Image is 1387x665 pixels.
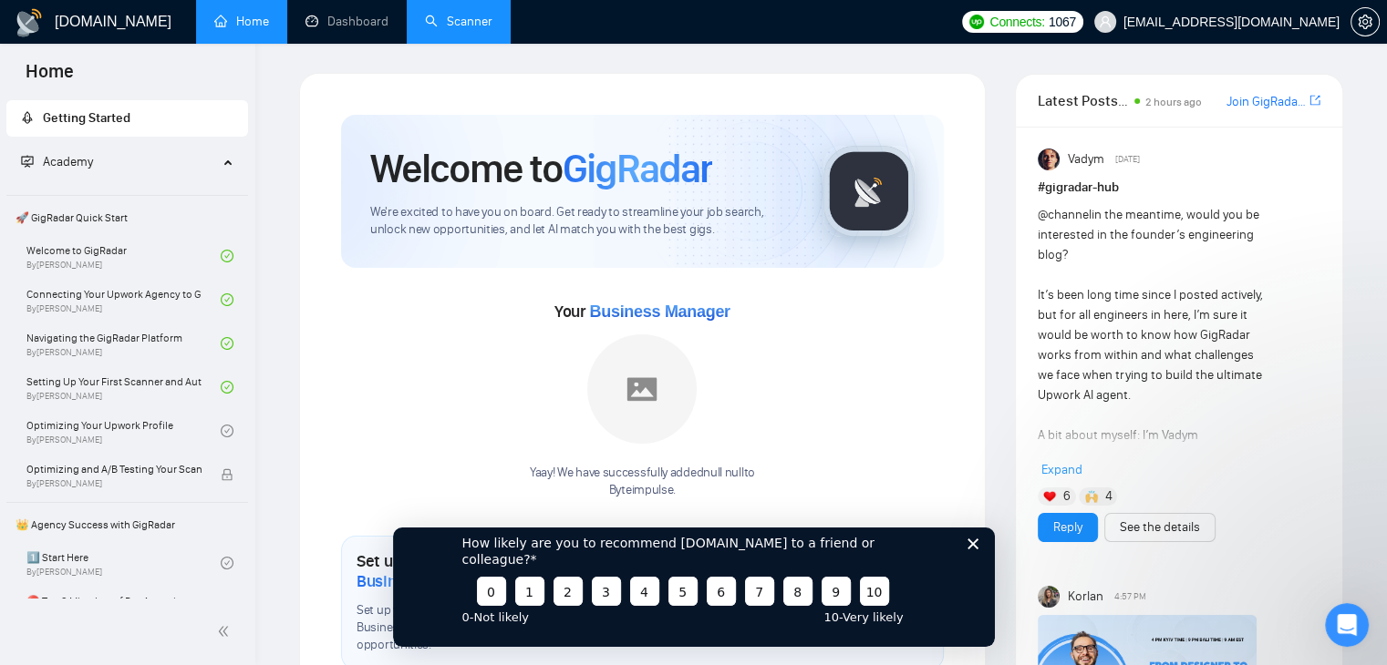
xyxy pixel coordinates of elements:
[1063,487,1071,506] span: 6
[8,506,246,543] span: 👑 Agency Success with GigRadar
[26,592,202,610] span: ⛔ Top 3 Mistakes of Pro Agencies
[221,468,233,481] span: lock
[305,14,388,29] a: dashboardDashboard
[1038,207,1092,222] span: @channel
[1114,588,1146,605] span: 4:57 PM
[370,144,712,193] h1: Welcome to
[1038,513,1098,542] button: Reply
[21,111,34,124] span: rocket
[221,557,233,569] span: check-circle
[221,337,233,350] span: check-circle
[589,302,730,321] span: Business Manager
[1067,587,1102,607] span: Korlan
[563,144,712,193] span: GigRadar
[357,551,671,591] h1: Set up your Country-Specific
[1041,462,1082,477] span: Expand
[21,155,34,168] span: fund-projection-screen
[26,478,202,489] span: By [PERSON_NAME]
[26,367,221,407] a: Setting Up Your First Scanner and Auto-BidderBy[PERSON_NAME]
[1325,603,1369,647] iframe: Intercom live chat
[221,381,233,394] span: check-circle
[26,280,221,320] a: Connecting Your Upwork Agency to GigRadarBy[PERSON_NAME]
[26,460,202,478] span: Optimizing and A/B Testing Your Scanner for Better Results
[217,622,235,640] span: double-left
[1145,96,1202,108] span: 2 hours ago
[1351,7,1380,36] button: setting
[221,425,233,437] span: check-circle
[1038,89,1129,112] span: Latest Posts from the GigRadar Community
[530,465,755,499] div: Yaay! We have successfully added null null to
[221,293,233,306] span: check-circle
[1120,517,1200,537] a: See the details
[1309,92,1320,109] a: export
[15,8,44,37] img: logo
[1104,487,1112,506] span: 4
[357,571,487,591] span: Business Manager
[1038,586,1060,608] img: Korlan
[1099,15,1112,28] span: user
[214,14,269,29] a: homeHome
[1038,148,1060,170] img: Vadym
[357,602,671,654] span: Set up your [GEOGRAPHIC_DATA] or [GEOGRAPHIC_DATA] Business Manager to access country-specific op...
[221,250,233,262] span: check-circle
[26,543,221,583] a: 1️⃣ Start HereBy[PERSON_NAME]
[21,154,93,169] span: Academy
[969,15,984,29] img: upwork-logo.png
[554,302,730,322] span: Your
[43,110,130,126] span: Getting Started
[1309,93,1320,107] span: export
[1115,151,1140,168] span: [DATE]
[26,236,221,276] a: Welcome to GigRadarBy[PERSON_NAME]
[587,334,697,444] img: placeholder.png
[1351,15,1380,29] a: setting
[1104,513,1216,542] button: See the details
[823,146,915,237] img: gigradar-logo.png
[8,199,246,236] span: 🚀 GigRadar Quick Start
[6,100,248,137] li: Getting Started
[1351,15,1379,29] span: setting
[530,482,755,499] p: Byteimpulse .
[989,12,1044,32] span: Connects:
[370,204,794,239] span: We're excited to have you on board. Get ready to streamline your job search, unlock new opportuni...
[1038,178,1320,198] h1: # gigradar-hub
[11,58,88,97] span: Home
[1085,490,1098,503] img: 🙌
[43,154,93,169] span: Academy
[26,323,221,363] a: Navigating the GigRadar PlatformBy[PERSON_NAME]
[26,411,221,451] a: Optimizing Your Upwork ProfileBy[PERSON_NAME]
[1053,517,1082,537] a: Reply
[1049,12,1076,32] span: 1067
[1227,92,1306,112] a: Join GigRadar Slack Community
[425,14,492,29] a: searchScanner
[1043,490,1056,503] img: ❤️
[393,527,995,647] iframe: Survey from GigRadar.io
[1067,149,1103,169] span: Vadym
